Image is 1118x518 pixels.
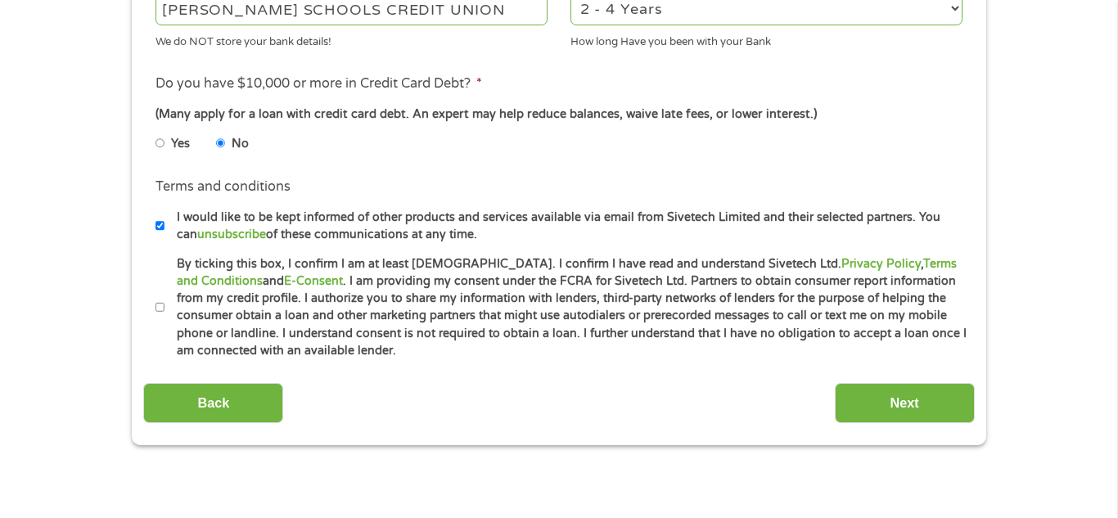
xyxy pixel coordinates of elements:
label: Yes [171,135,190,153]
div: We do NOT store your bank details! [156,28,548,50]
a: Terms and Conditions [177,257,957,288]
a: Privacy Policy [841,257,921,271]
a: unsubscribe [197,227,266,241]
label: By ticking this box, I confirm I am at least [DEMOGRAPHIC_DATA]. I confirm I have read and unders... [165,255,967,360]
label: No [232,135,249,153]
div: (Many apply for a loan with credit card debt. An expert may help reduce balances, waive late fees... [156,106,962,124]
a: E-Consent [284,274,343,288]
label: I would like to be kept informed of other products and services available via email from Sivetech... [165,209,967,244]
label: Terms and conditions [156,178,291,196]
input: Back [143,383,283,423]
label: Do you have $10,000 or more in Credit Card Debt? [156,75,482,92]
input: Next [835,383,975,423]
div: How long Have you been with your Bank [570,28,962,50]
